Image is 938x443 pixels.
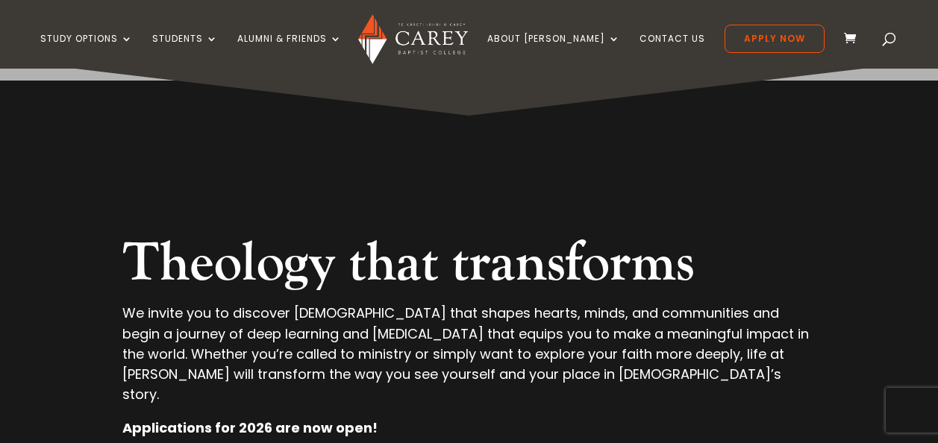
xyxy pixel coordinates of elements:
[725,25,825,53] a: Apply Now
[40,34,133,69] a: Study Options
[237,34,342,69] a: Alumni & Friends
[122,231,816,303] h2: Theology that transforms
[640,34,705,69] a: Contact Us
[487,34,620,69] a: About [PERSON_NAME]
[122,303,816,418] p: We invite you to discover [DEMOGRAPHIC_DATA] that shapes hearts, minds, and communities and begin...
[122,418,378,437] strong: Applications for 2026 are now open!
[152,34,218,69] a: Students
[358,14,468,64] img: Carey Baptist College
